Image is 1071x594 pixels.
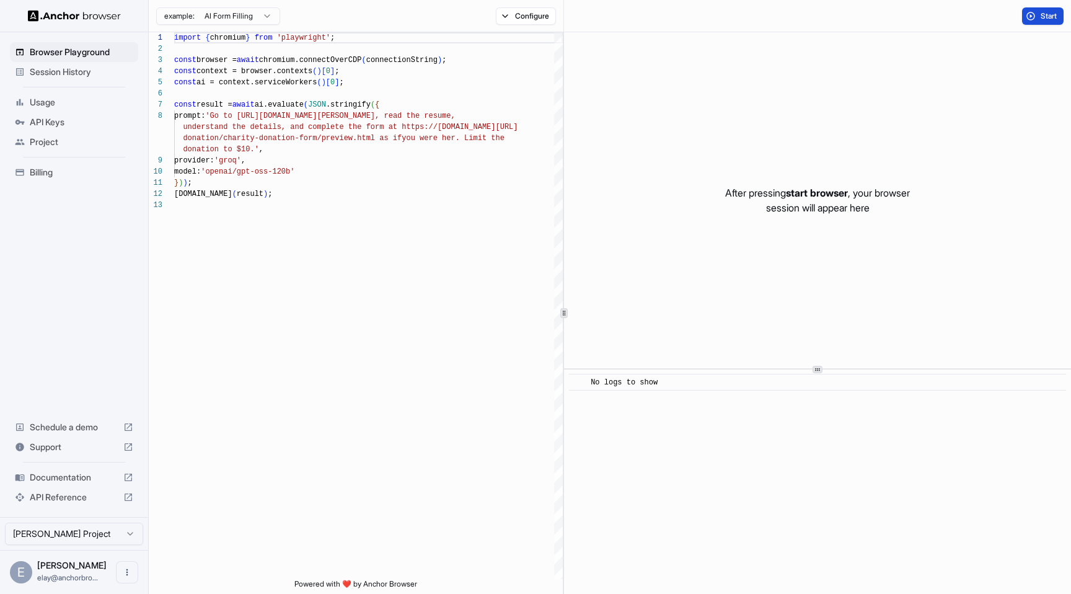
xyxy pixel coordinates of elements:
[174,112,205,120] span: prompt:
[149,43,162,55] div: 2
[268,190,272,198] span: ;
[326,67,330,76] span: 0
[196,78,317,87] span: ai = context.serviceWorkers
[330,78,335,87] span: 0
[10,62,138,82] div: Session History
[255,33,273,42] span: from
[149,99,162,110] div: 7
[28,10,121,22] img: Anchor Logo
[201,167,294,176] span: 'openai/gpt-oss-120b'
[149,110,162,122] div: 8
[232,190,237,198] span: (
[371,100,375,109] span: (
[245,33,250,42] span: }
[402,134,505,143] span: you were her. Limit the
[37,573,98,582] span: elay@anchorbrowser.io
[30,421,118,433] span: Schedule a demo
[10,112,138,132] div: API Keys
[591,378,658,387] span: No logs to show
[149,200,162,211] div: 13
[183,134,402,143] span: donation/charity-donation-form/preview.html as if
[241,156,245,165] span: ,
[149,166,162,177] div: 10
[149,77,162,88] div: 5
[30,491,118,503] span: API Reference
[30,471,118,484] span: Documentation
[375,100,379,109] span: {
[37,560,107,570] span: Elay Gelbart
[339,78,343,87] span: ;
[30,136,133,148] span: Project
[10,437,138,457] div: Support
[174,100,196,109] span: const
[237,56,259,64] span: await
[263,190,268,198] span: )
[183,145,258,154] span: donation to $10.'
[361,56,366,64] span: (
[174,179,178,187] span: }
[1041,11,1058,21] span: Start
[277,33,330,42] span: 'playwright'
[786,187,848,199] span: start browser
[164,11,195,21] span: example:
[30,116,133,128] span: API Keys
[312,67,317,76] span: (
[214,156,241,165] span: 'groq'
[330,67,335,76] span: ]
[174,78,196,87] span: const
[317,78,321,87] span: (
[174,156,214,165] span: provider:
[255,100,304,109] span: ai.evaluate
[174,56,196,64] span: const
[232,100,255,109] span: await
[149,55,162,66] div: 3
[259,145,263,154] span: ,
[174,33,201,42] span: import
[196,100,232,109] span: result =
[205,112,392,120] span: 'Go to [URL][DOMAIN_NAME][PERSON_NAME], re
[174,67,196,76] span: const
[322,67,326,76] span: [
[259,56,362,64] span: chromium.connectOverCDP
[330,33,335,42] span: ;
[406,123,518,131] span: ttps://[DOMAIN_NAME][URL]
[149,32,162,43] div: 1
[210,33,246,42] span: chromium
[393,112,456,120] span: ad the resume,
[183,179,187,187] span: )
[322,78,326,87] span: )
[174,190,232,198] span: [DOMAIN_NAME]
[575,376,581,389] span: ​
[10,417,138,437] div: Schedule a demo
[725,185,910,215] p: After pressing , your browser session will appear here
[30,166,133,179] span: Billing
[335,78,339,87] span: ]
[196,67,312,76] span: context = browser.contexts
[205,33,209,42] span: {
[149,88,162,99] div: 6
[188,179,192,187] span: ;
[183,123,406,131] span: understand the details, and complete the form at h
[326,100,371,109] span: .stringify
[149,66,162,77] div: 4
[1022,7,1064,25] button: Start
[317,67,321,76] span: )
[10,92,138,112] div: Usage
[10,162,138,182] div: Billing
[196,56,237,64] span: browser =
[30,441,118,453] span: Support
[326,78,330,87] span: [
[438,56,442,64] span: )
[308,100,326,109] span: JSON
[149,188,162,200] div: 12
[174,167,201,176] span: model:
[116,561,138,583] button: Open menu
[496,7,556,25] button: Configure
[294,579,417,594] span: Powered with ❤️ by Anchor Browser
[366,56,438,64] span: connectionString
[10,468,138,487] div: Documentation
[442,56,446,64] span: ;
[149,155,162,166] div: 9
[10,132,138,152] div: Project
[237,190,263,198] span: result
